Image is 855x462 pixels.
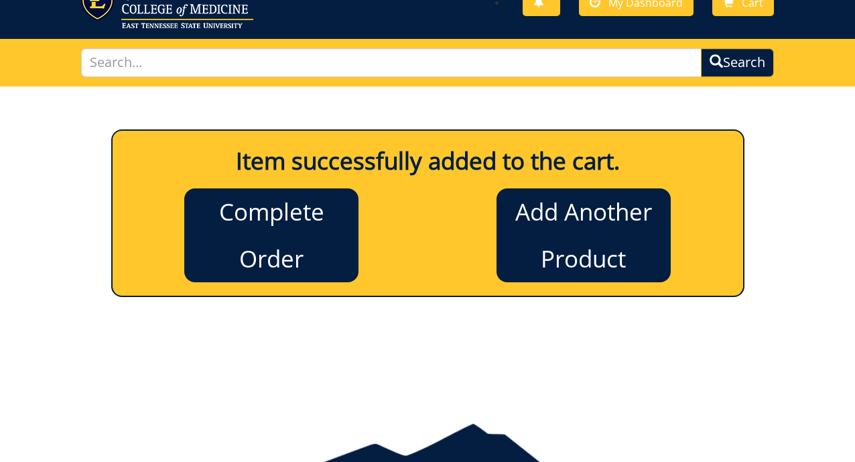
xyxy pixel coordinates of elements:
[81,48,701,77] input: Search...
[701,48,774,77] button: Search
[184,188,358,282] a: Complete Order
[236,145,620,176] b: Item successfully added to the cart.
[497,188,671,282] a: Add Another Product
